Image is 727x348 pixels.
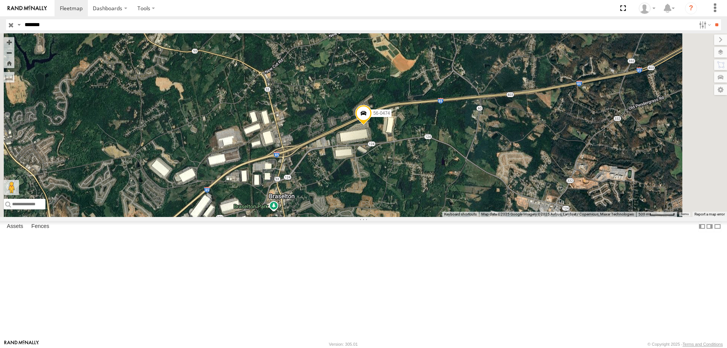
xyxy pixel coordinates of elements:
[638,212,649,216] span: 500 m
[696,19,712,30] label: Search Filter Options
[8,6,47,11] img: rand-logo.svg
[714,221,721,232] label: Hide Summary Table
[28,221,53,232] label: Fences
[636,212,677,217] button: Map Scale: 500 m per 63 pixels
[685,2,697,14] i: ?
[4,58,14,68] button: Zoom Home
[636,3,658,14] div: Zack Abernathy
[16,19,22,30] label: Search Query
[4,47,14,58] button: Zoom out
[4,72,14,83] label: Measure
[444,212,477,217] button: Keyboard shortcuts
[329,342,358,346] div: Version: 305.01
[3,221,27,232] label: Assets
[706,221,713,232] label: Dock Summary Table to the Right
[4,180,19,195] button: Drag Pegman onto the map to open Street View
[714,84,727,95] label: Map Settings
[481,212,634,216] span: Map data ©2025 Google Imagery ©2025 Airbus, Landsat / Copernicus, Maxar Technologies
[4,37,14,47] button: Zoom in
[373,111,390,116] span: 56-0474
[698,221,706,232] label: Dock Summary Table to the Left
[683,342,723,346] a: Terms and Conditions
[4,340,39,348] a: Visit our Website
[647,342,723,346] div: © Copyright 2025 -
[694,212,725,216] a: Report a map error
[681,213,689,216] a: Terms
